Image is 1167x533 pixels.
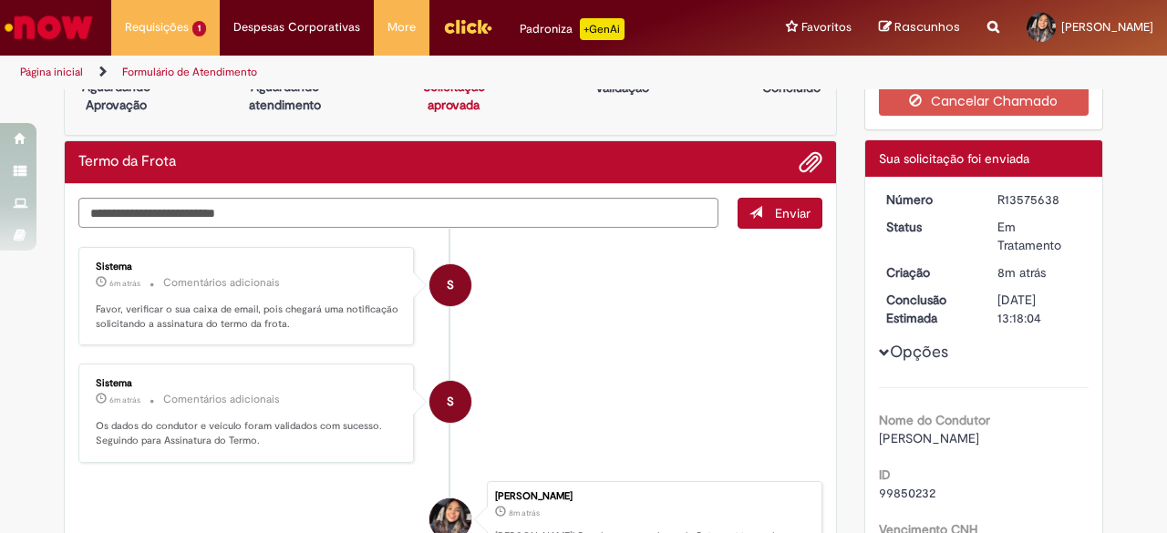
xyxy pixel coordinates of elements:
[873,263,985,282] dt: Criação
[997,218,1082,254] div: Em Tratamento
[163,275,280,291] small: Comentários adicionais
[443,13,492,40] img: click_logo_yellow_360x200.png
[109,278,140,289] span: 6m atrás
[109,278,140,289] time: 29/09/2025 10:20:18
[997,264,1046,281] span: 8m atrás
[997,291,1082,327] div: [DATE] 13:18:04
[96,378,399,389] div: Sistema
[580,18,625,40] p: +GenAi
[429,264,471,306] div: System
[879,87,1090,116] button: Cancelar Chamado
[775,205,811,221] span: Enviar
[387,18,416,36] span: More
[163,392,280,407] small: Comentários adicionais
[495,491,812,502] div: [PERSON_NAME]
[2,9,96,46] img: ServiceNow
[96,302,399,331] p: Favor, verificar o sua caixa de email, pois chegará uma notificação solicitando a assinatura do t...
[879,150,1029,167] span: Sua solicitação foi enviada
[1061,19,1153,35] span: [PERSON_NAME]
[96,419,399,447] p: Os dados do condutor e veículo foram validados com sucesso. Seguindo para Assinatura do Termo.
[520,18,625,40] div: Padroniza
[997,263,1082,282] div: 29/09/2025 10:18:01
[799,150,822,174] button: Adicionar anexos
[96,261,399,272] div: Sistema
[233,18,360,36] span: Despesas Corporativas
[192,21,206,36] span: 1
[879,430,979,446] span: [PERSON_NAME]
[109,395,140,405] time: 29/09/2025 10:20:08
[894,18,960,36] span: Rascunhos
[801,18,852,36] span: Favoritos
[509,507,540,518] span: 8m atrás
[72,77,160,114] p: Aguardando Aprovação
[14,56,764,89] ul: Trilhas de página
[879,485,935,501] span: 99850232
[873,218,985,236] dt: Status
[997,264,1046,281] time: 29/09/2025 10:18:01
[429,381,471,423] div: System
[879,466,891,483] b: ID
[873,291,985,327] dt: Conclusão Estimada
[738,198,822,229] button: Enviar
[122,65,257,79] a: Formulário de Atendimento
[879,412,990,428] b: Nome do Condutor
[423,78,485,113] a: Solicitação aprovada
[20,65,83,79] a: Página inicial
[873,190,985,209] dt: Número
[509,507,540,518] time: 29/09/2025 10:18:01
[109,395,140,405] span: 6m atrás
[78,154,176,170] h2: Termo da Frota Histórico de tíquete
[125,18,189,36] span: Requisições
[241,77,329,114] p: Aguardando atendimento
[879,19,960,36] a: Rascunhos
[447,263,454,307] span: S
[447,380,454,424] span: S
[78,198,718,228] textarea: Digite sua mensagem aqui...
[997,190,1082,209] div: R13575638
